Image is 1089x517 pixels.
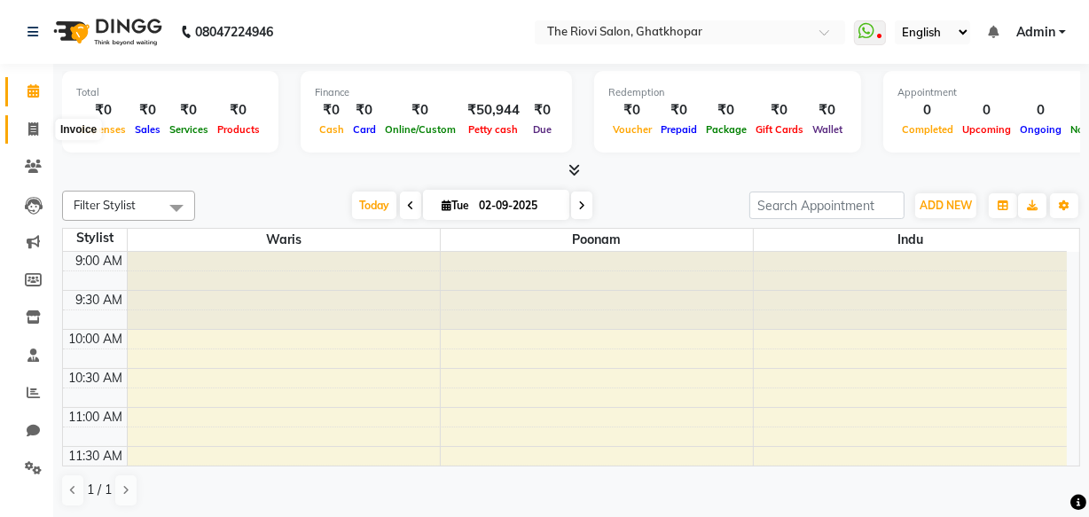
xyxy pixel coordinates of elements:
[315,85,558,100] div: Finance
[315,100,349,121] div: ₹0
[213,123,264,136] span: Products
[130,100,165,121] div: ₹0
[349,123,380,136] span: Card
[73,291,127,309] div: 9:30 AM
[195,7,273,57] b: 08047224946
[656,123,701,136] span: Prepaid
[213,100,264,121] div: ₹0
[915,193,976,218] button: ADD NEW
[441,229,753,251] span: Poonam
[380,123,460,136] span: Online/Custom
[958,100,1015,121] div: 0
[349,100,380,121] div: ₹0
[920,199,972,212] span: ADD NEW
[66,408,127,427] div: 11:00 AM
[130,123,165,136] span: Sales
[656,100,701,121] div: ₹0
[474,192,562,219] input: 2025-09-02
[1015,123,1066,136] span: Ongoing
[608,100,656,121] div: ₹0
[751,123,808,136] span: Gift Cards
[76,85,264,100] div: Total
[897,100,958,121] div: 0
[87,481,112,499] span: 1 / 1
[128,229,440,251] span: Waris
[701,100,751,121] div: ₹0
[66,369,127,388] div: 10:30 AM
[958,123,1015,136] span: Upcoming
[897,123,958,136] span: Completed
[527,100,558,121] div: ₹0
[808,100,847,121] div: ₹0
[63,229,127,247] div: Stylist
[45,7,167,57] img: logo
[74,198,136,212] span: Filter Stylist
[73,252,127,270] div: 9:00 AM
[608,85,847,100] div: Redemption
[315,123,349,136] span: Cash
[808,123,847,136] span: Wallet
[754,229,1067,251] span: Indu
[165,100,213,121] div: ₹0
[56,119,101,140] div: Invoice
[749,192,905,219] input: Search Appointment
[66,330,127,349] div: 10:00 AM
[165,123,213,136] span: Services
[352,192,396,219] span: Today
[76,100,130,121] div: ₹0
[608,123,656,136] span: Voucher
[465,123,523,136] span: Petty cash
[529,123,556,136] span: Due
[66,447,127,466] div: 11:30 AM
[460,100,527,121] div: ₹50,944
[751,100,808,121] div: ₹0
[1016,23,1055,42] span: Admin
[437,199,474,212] span: Tue
[380,100,460,121] div: ₹0
[701,123,751,136] span: Package
[1015,100,1066,121] div: 0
